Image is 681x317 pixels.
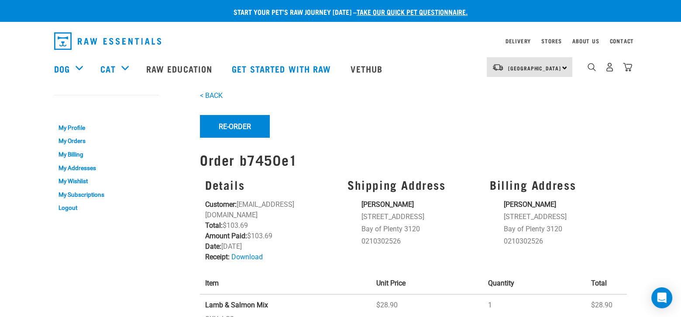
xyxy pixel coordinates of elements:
[347,178,479,192] h3: Shipping Address
[492,63,504,71] img: van-moving.png
[54,62,70,75] a: Dog
[54,188,159,202] a: My Subscriptions
[609,39,634,42] a: Contact
[54,32,161,50] img: Raw Essentials Logo
[342,51,393,86] a: Vethub
[205,200,237,209] strong: Customer:
[100,62,115,75] a: Cat
[138,51,223,86] a: Raw Education
[508,66,561,70] span: [GEOGRAPHIC_DATA]
[572,39,599,42] a: About Us
[371,273,482,294] th: Unit Price
[482,273,585,294] th: Quantity
[200,91,223,100] a: < BACK
[54,121,159,135] a: My Profile
[205,178,337,192] h3: Details
[361,224,479,234] li: Bay of Plenty 3120
[651,287,672,308] div: Open Intercom Messenger
[205,242,221,251] strong: Date:
[605,63,614,72] img: user.png
[506,39,531,42] a: Delivery
[54,201,159,215] a: Logout
[223,51,342,86] a: Get started with Raw
[504,224,622,234] li: Bay of Plenty 3120
[504,236,622,247] li: 0210302526
[54,135,159,148] a: My Orders
[205,253,230,261] strong: Receipt:
[231,253,263,261] a: Download
[623,63,632,72] img: home-icon@2x.png
[541,39,562,42] a: Stores
[205,232,247,240] strong: Amount Paid:
[205,301,268,309] strong: Lamb & Salmon Mix
[200,152,627,167] h1: Order b7450e1
[54,148,159,161] a: My Billing
[54,174,159,188] a: My Wishlist
[361,236,479,247] li: 0210302526
[588,63,596,71] img: home-icon-1@2x.png
[54,161,159,175] a: My Addresses
[205,221,223,230] strong: Total:
[357,10,468,14] a: take our quick pet questionnaire.
[586,273,627,294] th: Total
[504,212,622,222] li: [STREET_ADDRESS]
[361,200,414,209] strong: [PERSON_NAME]
[200,173,342,268] div: [EMAIL_ADDRESS][DOMAIN_NAME] $103.69 $103.69 [DATE]
[200,273,371,294] th: Item
[47,29,634,53] nav: dropdown navigation
[200,115,270,138] button: Re-Order
[504,200,556,209] strong: [PERSON_NAME]
[54,104,96,108] a: My Account
[490,178,622,192] h3: Billing Address
[361,212,479,222] li: [STREET_ADDRESS]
